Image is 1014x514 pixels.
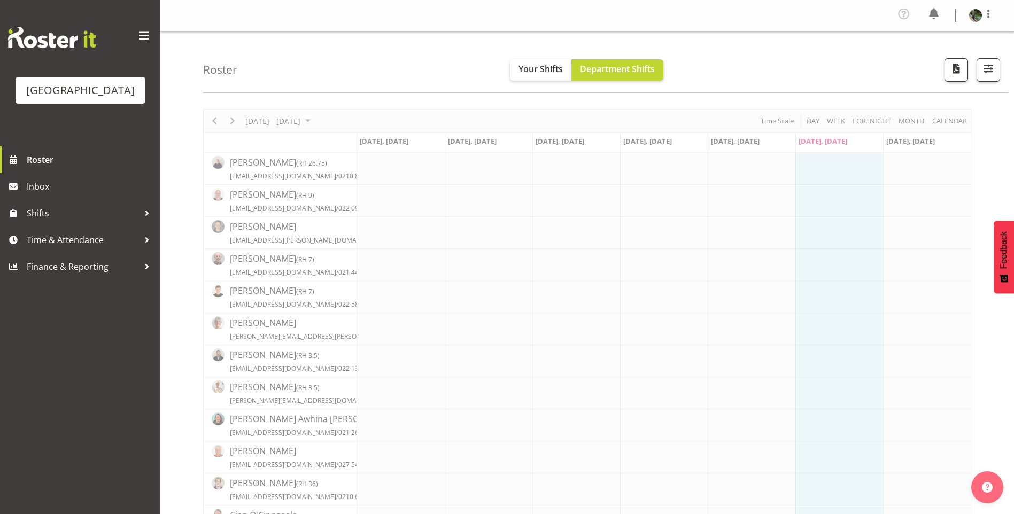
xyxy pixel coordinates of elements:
img: help-xxl-2.png [982,482,993,493]
span: Shifts [27,205,139,221]
span: Roster [27,152,155,168]
span: Department Shifts [580,63,655,75]
span: Your Shifts [518,63,563,75]
button: Your Shifts [510,59,571,81]
button: Download a PDF of the roster according to the set date range. [945,58,968,82]
span: Finance & Reporting [27,259,139,275]
button: Department Shifts [571,59,663,81]
img: Rosterit website logo [8,27,96,48]
button: Filter Shifts [977,58,1000,82]
h4: Roster [203,64,237,76]
button: Feedback - Show survey [994,221,1014,293]
img: renee-hewittc44e905c050b5abf42b966e9eee8c321.png [969,9,982,22]
span: Inbox [27,178,155,194]
span: Feedback [999,231,1009,269]
div: [GEOGRAPHIC_DATA] [26,82,135,98]
span: Time & Attendance [27,232,139,248]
